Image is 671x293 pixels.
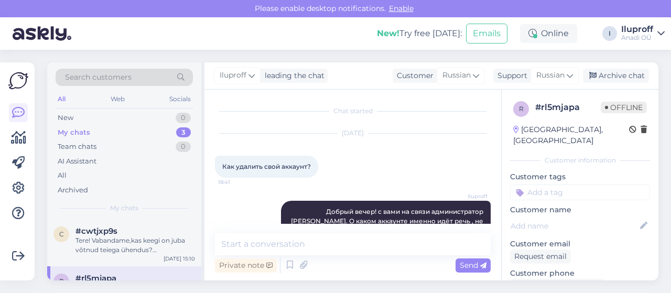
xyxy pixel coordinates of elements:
div: Request email [510,249,571,264]
span: #rl5mjapa [75,274,116,283]
div: Tere! Vabandame,kas keegi on juba võtnud teiega ühendus? Lugupidamisega,Iluproff [75,236,195,255]
div: Archive chat [583,69,649,83]
span: r [59,277,64,285]
span: r [519,105,524,113]
div: My chats [58,127,90,138]
div: Support [493,70,527,81]
div: [GEOGRAPHIC_DATA], [GEOGRAPHIC_DATA] [513,124,629,146]
div: Request phone number [510,279,605,293]
div: AI Assistant [58,156,96,167]
div: leading the chat [261,70,324,81]
span: Search customers [65,72,132,83]
span: Iluproff [448,192,488,200]
div: 0 [176,142,191,152]
span: My chats [110,203,138,213]
div: 3 [176,127,191,138]
span: 18:41 [218,178,257,186]
div: [DATE] [215,128,491,138]
p: Customer tags [510,171,650,182]
span: Offline [601,102,647,113]
input: Add a tag [510,185,650,200]
span: Как удалить свой аккаунт? [222,162,311,170]
input: Add name [511,220,638,232]
p: Customer name [510,204,650,215]
span: c [59,230,64,238]
b: New! [377,28,399,38]
button: Emails [466,24,507,44]
p: Customer email [510,238,650,249]
span: Send [460,261,486,270]
div: All [56,92,68,106]
div: Online [520,24,577,43]
div: Chat started [215,106,491,116]
a: IluproffAnadi OÜ [621,25,665,42]
div: Team chats [58,142,96,152]
div: Try free [DATE]: [377,27,462,40]
div: Customer [393,70,434,81]
div: Archived [58,185,88,196]
span: Enable [386,4,417,13]
div: # rl5mjapa [535,101,601,114]
span: Russian [536,70,565,81]
img: Askly Logo [8,71,28,91]
div: Anadi OÜ [621,34,653,42]
p: Customer phone [510,268,650,279]
div: [DATE] 15:10 [164,255,195,263]
span: Добрый вечер! с вами на связи администратор [PERSON_NAME]. О каком аккаунте именно идёт речь , не... [291,208,485,234]
div: 0 [176,113,191,123]
div: Customer information [510,156,650,165]
span: Russian [442,70,471,81]
div: Socials [167,92,193,106]
div: I [602,26,617,41]
div: Iluproff [621,25,653,34]
div: Web [109,92,127,106]
div: All [58,170,67,181]
span: #cwtjxp9s [75,226,117,236]
div: Private note [215,258,277,273]
div: New [58,113,73,123]
span: Iluproff [220,70,246,81]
